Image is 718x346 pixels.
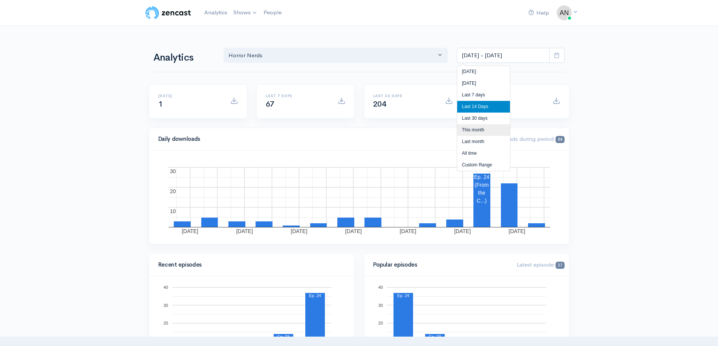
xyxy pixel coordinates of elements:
[153,52,214,63] h1: Analytics
[457,124,510,136] li: This month
[230,5,260,21] a: Shows
[144,5,192,20] img: ZenCast Logo
[163,303,168,307] text: 30
[429,334,441,339] text: Ep. 23
[517,261,564,268] span: Latest episode:
[476,198,486,204] text: C...)
[266,99,274,109] span: 67
[291,228,307,234] text: [DATE]
[457,101,510,113] li: Last 14 Days
[182,228,198,234] text: [DATE]
[457,89,510,101] li: Last 7 days
[158,99,163,109] span: 1
[236,228,253,234] text: [DATE]
[345,228,361,234] text: [DATE]
[170,188,176,194] text: 20
[457,136,510,148] li: Last month
[277,334,289,339] text: Ep. 23
[170,208,176,214] text: 10
[557,5,572,20] img: ...
[373,262,508,268] h4: Popular episodes
[266,94,329,98] h6: Last 7 days
[457,66,510,78] li: [DATE]
[457,159,510,171] li: Custom Range
[201,5,230,21] a: Analytics
[309,293,321,298] text: Ep. 24
[474,174,489,180] text: Ep. 24
[373,94,436,98] h6: Last 30 days
[158,160,560,235] svg: A chart.
[556,136,564,143] span: 84
[457,148,510,159] li: All time
[457,113,510,124] li: Last 30 days
[481,94,543,98] h6: All time
[525,5,552,21] a: Help
[457,48,550,63] input: analytics date range selector
[224,48,448,63] button: Horror Nerds
[260,5,285,21] a: People
[373,99,386,109] span: 204
[158,136,480,142] h4: Daily downloads
[228,51,436,60] div: Horror Nerds
[163,285,168,290] text: 40
[508,228,525,234] text: [DATE]
[488,135,564,142] span: Downloads during period:
[457,78,510,89] li: [DATE]
[378,321,383,325] text: 20
[158,262,341,268] h4: Recent episodes
[170,168,176,174] text: 30
[158,94,221,98] h6: [DATE]
[454,228,470,234] text: [DATE]
[163,321,168,325] text: 20
[397,293,409,298] text: Ep. 24
[400,228,416,234] text: [DATE]
[556,262,564,269] span: 37
[378,285,383,290] text: 40
[378,303,383,307] text: 30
